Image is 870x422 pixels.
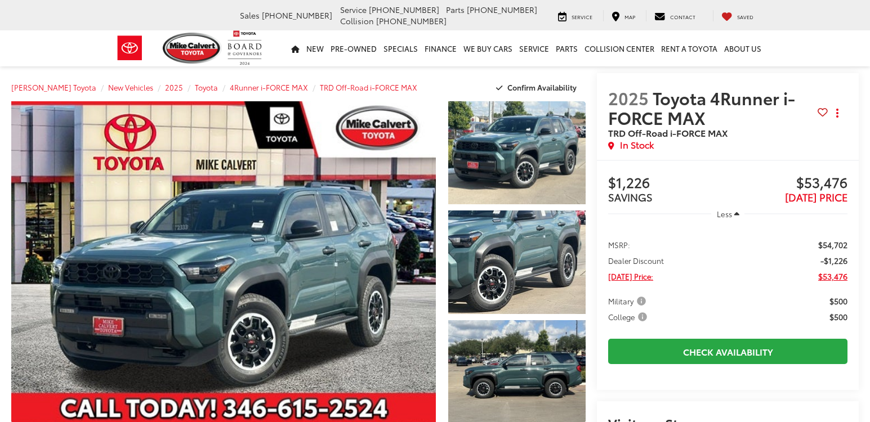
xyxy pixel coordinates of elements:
button: Actions [828,104,847,123]
span: In Stock [620,138,654,151]
a: My Saved Vehicles [713,10,762,21]
span: TRD Off-Road i-FORCE MAX [608,126,728,139]
span: College [608,311,649,322]
a: Map [603,10,644,21]
img: Mike Calvert Toyota [163,33,222,64]
span: $53,476 [728,175,847,192]
span: [PHONE_NUMBER] [262,10,332,21]
span: Confirm Availability [507,82,577,92]
span: [PHONE_NUMBER] [467,4,537,15]
a: Specials [380,30,421,66]
a: Rent a Toyota [658,30,721,66]
span: Dealer Discount [608,255,664,266]
span: -$1,226 [820,255,847,266]
span: [DATE] Price: [608,271,653,282]
a: New [303,30,327,66]
span: Service [340,4,367,15]
span: $53,476 [818,271,847,282]
span: [PHONE_NUMBER] [369,4,439,15]
span: Saved [737,13,753,20]
span: Collision [340,15,374,26]
span: Map [624,13,635,20]
img: Toyota [109,30,151,66]
span: Military [608,295,648,307]
a: Check Availability [608,339,847,364]
span: dropdown dots [836,109,838,118]
a: TRD Off-Road i-FORCE MAX [320,82,417,92]
span: Parts [446,4,465,15]
span: Less [717,209,732,219]
button: Less [711,204,745,224]
span: SAVINGS [608,190,653,204]
a: Expand Photo 2 [448,210,586,313]
span: [PHONE_NUMBER] [376,15,447,26]
a: Contact [646,10,704,21]
img: 2025 Toyota 4Runner i-FORCE MAX TRD Off-Road i-FORCE MAX [447,209,587,315]
a: [PERSON_NAME] Toyota [11,82,96,92]
a: 2025 [165,82,183,92]
span: MSRP: [608,239,630,250]
a: Expand Photo 1 [448,101,586,204]
span: Sales [240,10,260,21]
img: 2025 Toyota 4Runner i-FORCE MAX TRD Off-Road i-FORCE MAX [447,100,587,205]
button: Military [608,295,650,307]
span: [DATE] PRICE [785,190,847,204]
span: Toyota 4Runner i-FORCE MAX [608,86,795,129]
a: Parts [552,30,581,66]
span: Service [572,13,592,20]
span: 2025 [608,86,649,110]
a: Finance [421,30,460,66]
a: Service [550,10,601,21]
a: Toyota [195,82,218,92]
a: Pre-Owned [327,30,380,66]
span: $54,702 [818,239,847,250]
button: College [608,311,651,322]
span: $500 [829,311,847,322]
span: $500 [829,295,847,307]
a: WE BUY CARS [460,30,516,66]
span: Contact [670,13,695,20]
span: $1,226 [608,175,728,192]
a: 4Runner i-FORCE MAX [230,82,308,92]
a: About Us [721,30,765,66]
a: New Vehicles [108,82,153,92]
a: Collision Center [581,30,658,66]
button: Confirm Availability [490,78,586,97]
a: Service [516,30,552,66]
a: Home [288,30,303,66]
